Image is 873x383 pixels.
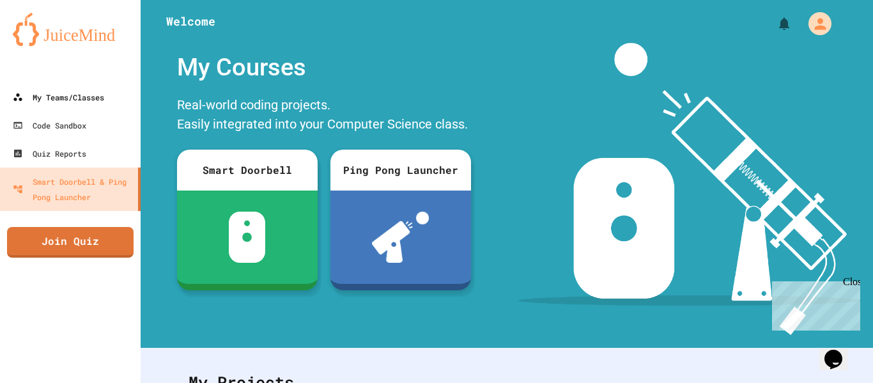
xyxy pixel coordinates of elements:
div: Quiz Reports [13,146,86,161]
img: banner-image-my-projects.png [518,43,861,335]
div: My Teams/Classes [13,90,104,105]
img: logo-orange.svg [13,13,128,46]
iframe: chat widget [819,332,860,370]
iframe: chat widget [767,276,860,331]
div: Code Sandbox [13,118,86,133]
img: ppl-with-ball.png [372,212,429,263]
div: Chat with us now!Close [5,5,88,81]
a: Join Quiz [7,227,134,258]
div: Smart Doorbell & Ping Pong Launcher [13,174,133,205]
div: Real-world coding projects. Easily integrated into your Computer Science class. [171,92,477,140]
div: My Account [795,9,835,38]
div: My Notifications [753,13,795,35]
img: sdb-white.svg [229,212,265,263]
div: Ping Pong Launcher [330,150,471,191]
div: Smart Doorbell [177,150,318,191]
div: My Courses [171,43,477,92]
